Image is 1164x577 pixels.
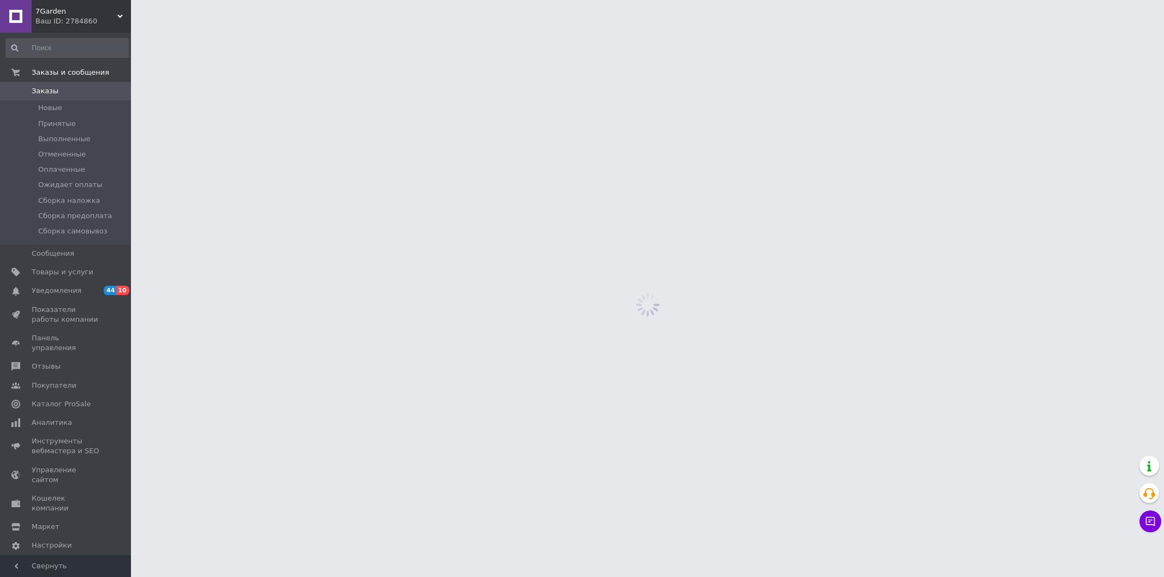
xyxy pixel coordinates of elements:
span: Принятые [38,119,76,129]
span: 7Garden [35,7,117,16]
span: Настройки [32,540,71,550]
span: Отмененные [38,149,86,159]
span: Заказы [32,86,58,96]
span: Сборка наложка [38,196,100,206]
span: Оплаченные [38,165,85,175]
span: Выполненные [38,134,91,144]
span: Инструменты вебмастера и SEO [32,436,101,456]
span: Сборка самовывоз [38,226,108,236]
input: Поиск [5,38,129,58]
img: spinner_grey-bg-hcd09dd2d8f1a785e3413b09b97f8118e7.gif [633,290,662,320]
span: Панель управления [32,333,101,353]
span: Сообщения [32,249,74,259]
span: Товары и услуги [32,267,93,277]
span: Покупатели [32,381,76,390]
span: Ожидает оплаты [38,180,103,190]
span: Кошелек компании [32,494,101,513]
button: Чат с покупателем [1139,510,1161,532]
span: Заказы и сообщения [32,68,109,77]
span: Новые [38,103,62,113]
span: Управление сайтом [32,465,101,485]
span: Показатели работы компании [32,305,101,324]
span: Отзывы [32,362,61,371]
span: 44 [104,286,116,295]
span: Сборка предоплата [38,211,112,221]
span: Каталог ProSale [32,399,91,409]
span: Аналитика [32,418,72,428]
span: Маркет [32,522,59,532]
span: Уведомления [32,286,81,296]
div: Ваш ID: 2784860 [35,16,131,26]
span: 10 [116,286,129,295]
